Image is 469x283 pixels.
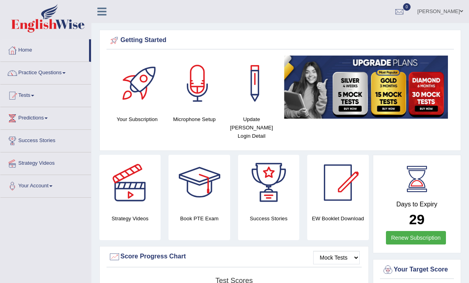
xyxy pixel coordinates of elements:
[0,175,91,195] a: Your Account
[227,115,276,140] h4: Update [PERSON_NAME] Login Detail
[0,152,91,172] a: Strategy Videos
[99,214,161,223] h4: Strategy Videos
[112,115,162,123] h4: Your Subscription
[170,115,219,123] h4: Microphone Setup
[386,231,446,244] a: Renew Subscription
[403,3,411,11] span: 0
[0,62,91,82] a: Practice Questions
[0,107,91,127] a: Predictions
[0,130,91,150] a: Success Stories
[238,214,299,223] h4: Success Stories
[109,35,452,46] div: Getting Started
[0,85,91,104] a: Tests
[0,39,89,59] a: Home
[109,251,360,263] div: Score Progress Chart
[409,212,424,227] b: 29
[382,201,452,208] h4: Days to Expiry
[307,214,368,223] h4: EW Booklet Download
[169,214,230,223] h4: Book PTE Exam
[382,264,452,276] div: Your Target Score
[284,56,448,119] img: small5.jpg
